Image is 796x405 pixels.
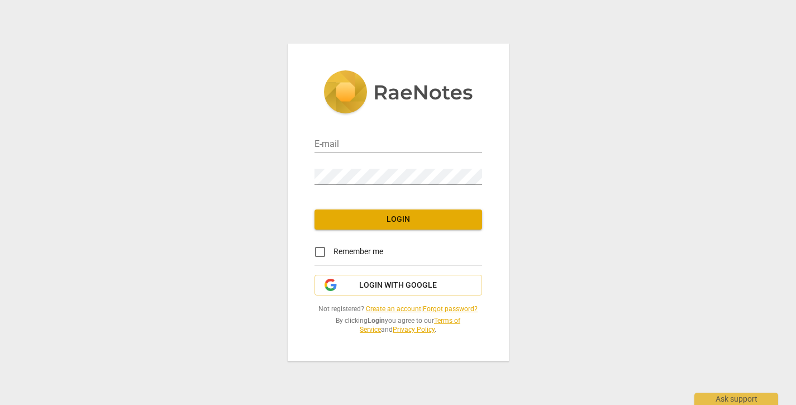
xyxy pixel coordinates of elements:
[368,317,385,325] b: Login
[694,393,778,405] div: Ask support
[323,70,473,116] img: 5ac2273c67554f335776073100b6d88f.svg
[314,275,482,296] button: Login with Google
[366,305,421,313] a: Create an account
[333,246,383,258] span: Remember me
[359,280,437,291] span: Login with Google
[393,326,435,333] a: Privacy Policy
[314,304,482,314] span: Not registered? |
[323,214,473,225] span: Login
[423,305,478,313] a: Forgot password?
[314,316,482,335] span: By clicking you agree to our and .
[314,209,482,230] button: Login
